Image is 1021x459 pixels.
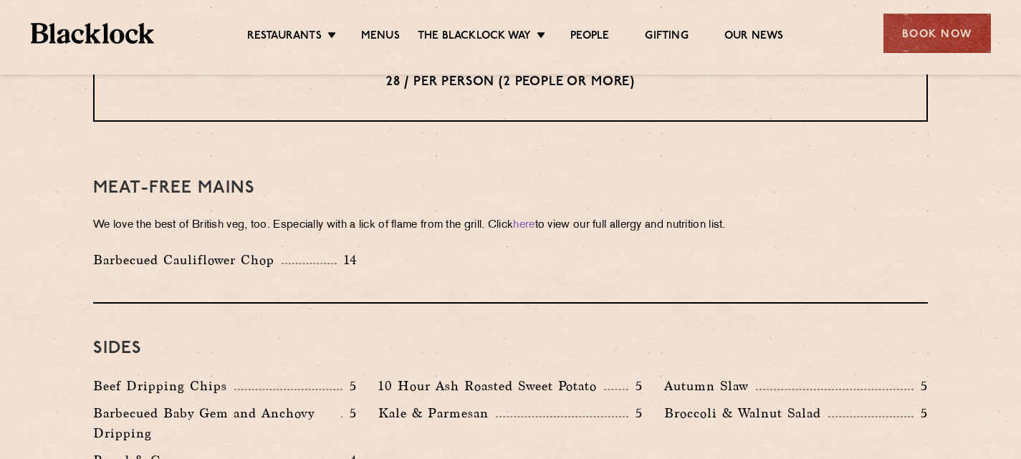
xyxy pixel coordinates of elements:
[914,377,928,395] p: 5
[247,29,322,45] a: Restaurants
[664,403,828,423] p: Broccoli & Walnut Salad
[378,403,496,423] p: Kale & Parmesan
[31,23,155,44] img: BL_Textured_Logo-footer-cropped.svg
[337,251,358,269] p: 14
[93,179,928,198] h3: Meat-Free mains
[513,220,535,231] a: here
[378,376,604,396] p: 10 Hour Ash Roasted Sweet Potato
[883,14,991,53] div: Book Now
[418,29,531,45] a: The Blacklock Way
[361,29,400,45] a: Menus
[342,404,357,422] p: 5
[914,404,928,422] p: 5
[628,377,643,395] p: 5
[93,376,234,396] p: Beef Dripping Chips
[628,404,643,422] p: 5
[93,403,341,443] p: Barbecued Baby Gem and Anchovy Dripping
[93,216,928,236] p: We love the best of British veg, too. Especially with a lick of flame from the grill. Click to vi...
[664,376,756,396] p: Autumn Slaw
[342,377,357,395] p: 5
[93,339,928,358] h3: Sides
[123,73,898,92] p: 28 / per person (2 people or more)
[93,250,282,270] p: Barbecued Cauliflower Chop
[724,29,784,45] a: Our News
[645,29,688,45] a: Gifting
[570,29,609,45] a: People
